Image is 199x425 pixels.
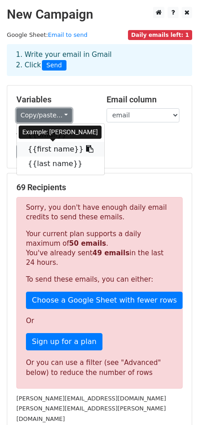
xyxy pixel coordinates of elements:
small: [PERSON_NAME][EMAIL_ADDRESS][DOMAIN_NAME] [16,395,166,402]
a: Email to send [48,31,87,38]
small: [PERSON_NAME][EMAIL_ADDRESS][PERSON_NAME][DOMAIN_NAME] [16,405,166,422]
div: Or you can use a filter (see "Advanced" below) to reduce the number of rows [26,358,173,378]
a: Choose a Google Sheet with fewer rows [26,292,183,309]
iframe: Chat Widget [153,381,199,425]
p: Or [26,316,173,326]
h5: 69 Recipients [16,182,183,192]
span: Daily emails left: 1 [128,30,192,40]
a: {{email}} [17,127,104,142]
a: Sign up for a plan [26,333,102,350]
a: Daily emails left: 1 [128,31,192,38]
small: Google Sheet: [7,31,87,38]
p: To send these emails, you can either: [26,275,173,284]
p: Your current plan supports a daily maximum of . You've already sent in the last 24 hours. [26,229,173,268]
h5: Email column [107,95,183,105]
strong: 49 emails [92,249,129,257]
div: 1. Write your email in Gmail 2. Click [9,50,190,71]
p: Sorry, you don't have enough daily email credits to send these emails. [26,203,173,222]
h2: New Campaign [7,7,192,22]
span: Send [42,60,66,71]
strong: 50 emails [69,239,106,248]
div: Example: [PERSON_NAME] [19,126,102,139]
a: {{first name}} [17,142,104,157]
a: {{last name}} [17,157,104,171]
